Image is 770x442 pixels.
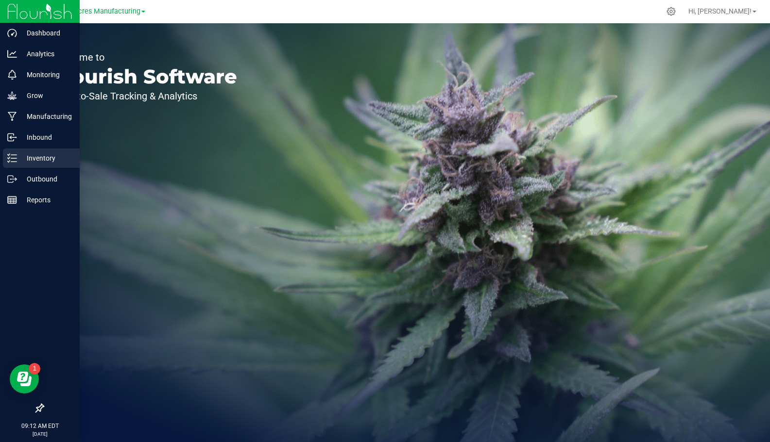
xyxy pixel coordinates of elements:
[7,132,17,142] inline-svg: Inbound
[4,430,75,438] p: [DATE]
[29,363,40,375] iframe: Resource center unread badge
[4,422,75,430] p: 09:12 AM EDT
[17,90,75,101] p: Grow
[7,91,17,100] inline-svg: Grow
[7,28,17,38] inline-svg: Dashboard
[7,49,17,59] inline-svg: Analytics
[7,112,17,121] inline-svg: Manufacturing
[53,7,140,16] span: Green Acres Manufacturing
[17,111,75,122] p: Manufacturing
[17,194,75,206] p: Reports
[688,7,752,15] span: Hi, [PERSON_NAME]!
[7,70,17,80] inline-svg: Monitoring
[7,174,17,184] inline-svg: Outbound
[17,48,75,60] p: Analytics
[17,131,75,143] p: Inbound
[17,27,75,39] p: Dashboard
[52,67,237,86] p: Flourish Software
[17,173,75,185] p: Outbound
[7,195,17,205] inline-svg: Reports
[665,7,677,16] div: Manage settings
[7,153,17,163] inline-svg: Inventory
[52,91,237,101] p: Seed-to-Sale Tracking & Analytics
[52,52,237,62] p: Welcome to
[17,69,75,81] p: Monitoring
[10,364,39,393] iframe: Resource center
[17,152,75,164] p: Inventory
